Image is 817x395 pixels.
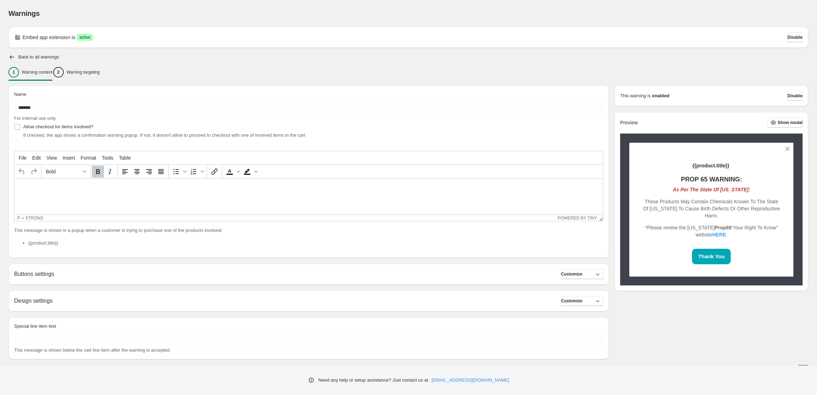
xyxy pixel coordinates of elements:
[131,166,143,178] button: Align center
[16,166,28,178] button: Undo
[673,187,750,192] span: As Per The State Of [US_STATE]:
[8,10,40,17] span: Warnings
[119,155,131,161] span: Table
[119,166,131,178] button: Align left
[19,155,27,161] span: File
[241,166,259,178] div: Background color
[561,269,603,279] button: Customize
[432,377,509,384] a: [EMAIL_ADDRESS][DOMAIN_NAME]
[104,166,116,178] button: Italic
[14,116,56,121] span: For internal use only.
[681,176,742,183] strong: PROP 65 WARNING:
[46,155,57,161] span: View
[18,54,59,60] h2: Back to all warnings
[620,120,638,126] h2: Preview
[143,166,155,178] button: Align right
[32,155,41,161] span: Edit
[8,65,52,80] button: 1Warning content
[768,118,803,128] button: Show modal
[23,132,305,138] span: If checked, the app shows a confirmation warning popup. If not, it doesn't allow to proceed to ch...
[28,166,40,178] button: Redo
[561,298,582,304] span: Customize
[561,296,603,306] button: Customize
[17,216,20,221] div: p
[46,169,80,174] span: Bold
[558,216,597,221] a: Powered by Tiny
[23,124,93,129] span: Allow checkout for items involved?
[787,91,803,101] button: Disable
[597,215,603,221] div: Resize
[67,69,100,75] p: Warning targeting
[715,225,731,230] span: Prop65
[14,227,603,234] p: This message is shown in a popup when a customer is trying to purchase one of the products involved:
[21,216,24,221] div: »
[620,92,651,99] p: This warning is
[102,155,113,161] span: Tools
[23,34,75,41] p: Embed app extension is
[652,92,669,99] strong: enabled
[28,240,603,247] li: {{product.title}}
[63,155,75,161] span: Insert
[561,271,582,277] span: Customize
[726,232,728,237] span: .
[787,35,803,40] span: Disable
[645,225,778,237] span: *Please review the [US_STATE] “Your Right To Know” website
[53,67,64,78] div: 2
[14,92,26,97] span: Name
[14,347,171,353] span: This message is shown below the cart line item after the warning is accepted.
[798,365,808,375] button: Save
[14,271,54,277] h2: Buttons settings
[208,166,220,178] button: Insert/edit link
[188,166,205,178] div: Numbered list
[25,216,43,221] div: strong
[8,67,19,78] div: 1
[14,323,56,329] span: Special line item text
[92,166,104,178] button: Bold
[22,69,52,75] p: Warning content
[81,155,96,161] span: Format
[787,93,803,99] span: Disable
[224,166,241,178] div: Text color
[53,65,100,80] button: 2Warning targeting
[692,249,731,264] button: Thank You
[170,166,188,178] div: Bullet list
[787,32,803,42] button: Disable
[79,35,90,40] span: active
[643,199,780,218] span: These Products May Contain Chemicals Known To The State Of [US_STATE] To Cause Birth Defects Or O...
[155,166,167,178] button: Justify
[712,232,726,237] a: HERE
[43,166,89,178] button: Formats
[14,179,603,215] iframe: Rich Text Area
[778,120,803,125] span: Show modal
[692,163,729,168] strong: {{product.title}}
[14,297,52,304] h2: Design settings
